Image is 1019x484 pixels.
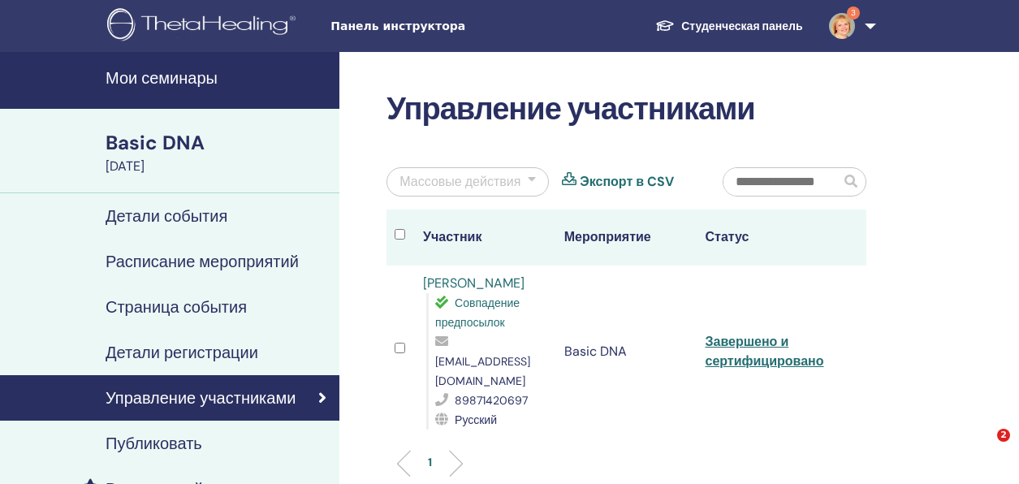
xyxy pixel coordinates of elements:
span: Совпадение предпосылок [435,296,520,330]
h4: Детали регистрации [106,343,258,362]
td: Basic DNA [556,266,697,438]
img: default.jpg [829,13,855,39]
img: graduation-cap-white.svg [655,19,675,32]
h4: Мои семинары [106,68,330,88]
a: Студенческая панель [642,11,815,41]
div: [DATE] [106,157,330,176]
h4: Расписание мероприятий [106,252,299,271]
div: Basic DNA [106,129,330,157]
p: 1 [428,454,432,471]
iframe: Intercom live chat [964,429,1003,468]
h4: Страница события [106,297,247,317]
a: [PERSON_NAME] [423,274,525,292]
span: [EMAIL_ADDRESS][DOMAIN_NAME] [435,354,530,388]
th: Статус [697,210,839,266]
h4: Управление участниками [106,388,296,408]
a: Завершено и сертифицировано [706,333,824,369]
img: logo.png [107,8,301,45]
span: 89871420697 [455,393,528,408]
h2: Управление участниками [386,91,866,128]
a: Экспорт в CSV [580,172,674,192]
span: Русский [455,413,497,427]
span: Панель инструктора [330,18,574,35]
a: Basic DNA[DATE] [96,129,339,176]
th: Участник [415,210,556,266]
h4: Публиковать [106,434,202,453]
span: 2 [997,429,1010,442]
div: Массовые действия [399,172,520,192]
th: Мероприятие [556,210,697,266]
h4: Детали события [106,206,227,226]
span: 3 [847,6,860,19]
